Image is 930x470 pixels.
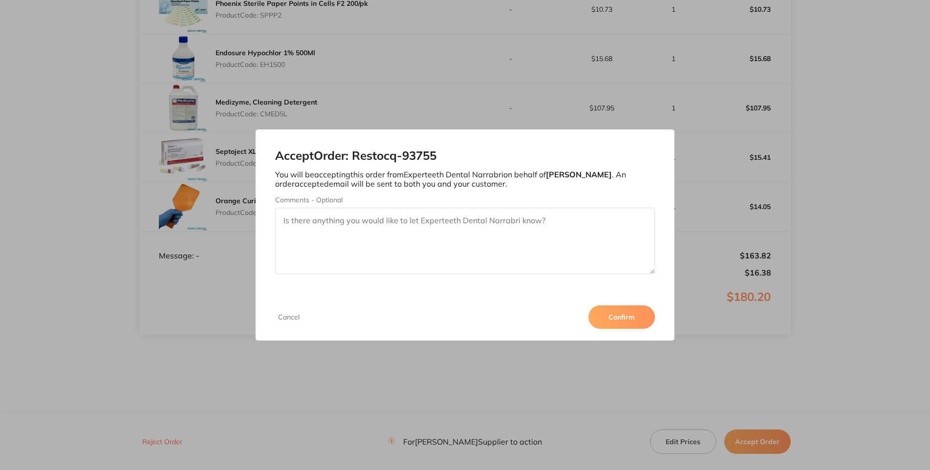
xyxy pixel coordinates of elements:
[275,170,654,188] p: You will be accepting this order from Experteeth Dental Narrabri on behalf of . An order accepted...
[546,170,612,179] b: [PERSON_NAME]
[275,149,654,163] h2: Accept Order: Restocq- 93755
[275,196,654,204] label: Comments - Optional
[588,305,655,329] button: Confirm
[275,313,303,321] button: Cancel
